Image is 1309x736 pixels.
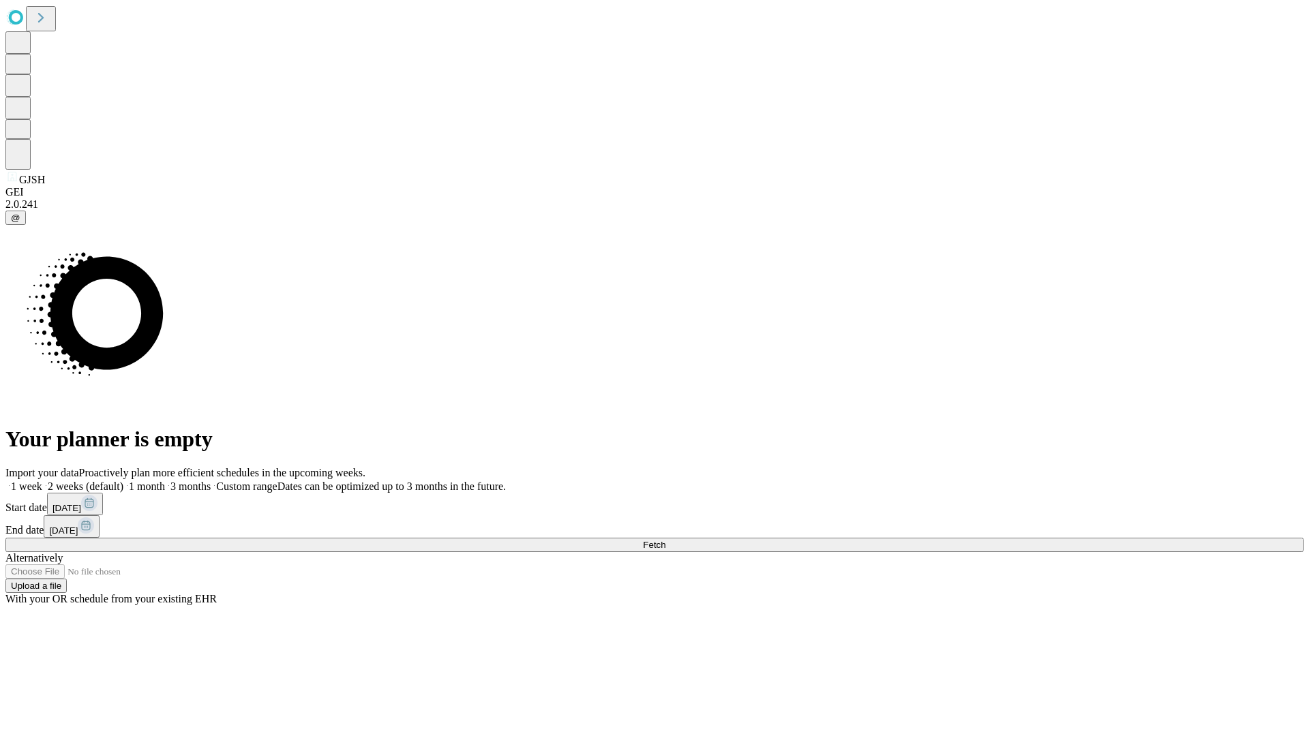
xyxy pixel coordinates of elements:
span: 1 week [11,480,42,492]
span: [DATE] [52,503,81,513]
span: With your OR schedule from your existing EHR [5,593,217,604]
span: 1 month [129,480,165,492]
span: 2 weeks (default) [48,480,123,492]
span: GJSH [19,174,45,185]
h1: Your planner is empty [5,427,1304,452]
span: Fetch [643,540,665,550]
button: @ [5,211,26,225]
span: Import your data [5,467,79,478]
span: Dates can be optimized up to 3 months in the future. [277,480,506,492]
span: Proactively plan more efficient schedules in the upcoming weeks. [79,467,365,478]
button: Upload a file [5,579,67,593]
div: 2.0.241 [5,198,1304,211]
span: Alternatively [5,552,63,564]
div: GEI [5,186,1304,198]
span: Custom range [216,480,277,492]
span: 3 months [170,480,211,492]
div: End date [5,515,1304,538]
span: @ [11,213,20,223]
span: [DATE] [49,525,78,536]
button: [DATE] [44,515,100,538]
div: Start date [5,493,1304,515]
button: [DATE] [47,493,103,515]
button: Fetch [5,538,1304,552]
